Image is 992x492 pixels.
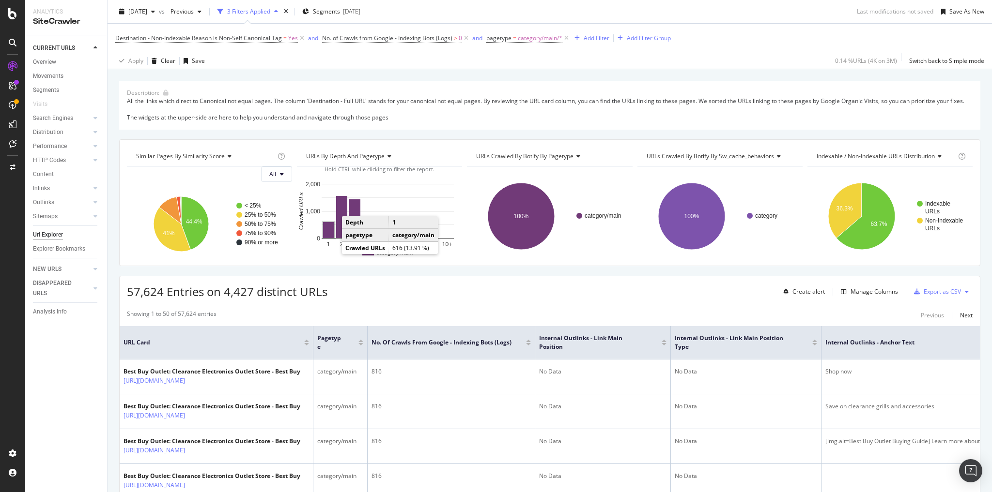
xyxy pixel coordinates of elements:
[389,216,438,229] td: 1
[245,211,276,218] text: 25% to 50%
[342,242,389,254] td: Crawled URLs
[960,310,973,321] button: Next
[33,71,63,81] div: Movements
[163,230,174,237] text: 41%
[33,307,100,317] a: Analysis Info
[454,34,457,42] span: >
[298,192,305,229] text: Crawled URLs
[807,174,973,258] div: A chart.
[33,57,100,67] a: Overview
[33,43,75,53] div: CURRENT URLS
[33,197,91,208] a: Outlinks
[486,34,511,42] span: pagetype
[33,211,91,222] a: Sitemaps
[33,155,66,165] div: HTTP Codes
[124,446,185,455] a: [URL][DOMAIN_NAME]
[925,217,963,224] text: Non-Indexable
[372,472,531,480] div: 816
[317,235,321,241] text: 0
[675,472,817,480] div: No Data
[342,229,389,241] td: pagetype
[298,4,364,19] button: Segments[DATE]
[33,99,57,109] a: Visits
[317,402,363,411] div: category/main
[317,472,363,480] div: category/main
[227,7,270,15] div: 3 Filters Applied
[127,89,159,97] div: Description:
[33,113,91,123] a: Search Engines
[33,99,47,109] div: Visits
[124,376,185,386] a: [URL][DOMAIN_NAME]
[851,287,898,296] div: Manage Columns
[340,240,343,247] text: 2
[925,225,940,232] text: URLs
[910,284,961,299] button: Export as CSV
[245,202,262,209] text: < 25%
[645,149,794,164] h4: URLs Crawled By Botify By sw_cache_behaviors
[342,216,389,229] td: Depth
[124,480,185,490] a: [URL][DOMAIN_NAME]
[376,249,413,256] text: category/main
[33,141,67,151] div: Performance
[33,71,100,81] a: Movements
[148,53,175,69] button: Clear
[835,57,897,65] div: 0.14 % URLs ( 4K on 3M )
[614,32,671,44] button: Add Filter Group
[128,7,147,15] span: 2025 Sep. 2nd
[837,286,898,298] button: Manage Columns
[180,53,205,69] button: Save
[245,221,276,227] text: 50% to 75%
[959,459,982,482] div: Open Intercom Messenger
[288,31,298,45] span: Yes
[684,213,699,220] text: 100%
[304,149,453,164] h4: URLs by Depth and pagetype
[372,402,531,411] div: 816
[128,57,143,65] div: Apply
[675,437,817,446] div: No Data
[870,221,887,227] text: 63.7%
[283,34,287,42] span: =
[539,437,666,446] div: No Data
[925,200,950,207] text: Indexable
[325,165,434,173] span: Hold CTRL while clicking to filter the report.
[124,411,185,420] a: [URL][DOMAIN_NAME]
[33,278,91,298] a: DISAPPEARED URLS
[306,152,385,160] span: URLs by Depth and pagetype
[33,197,54,208] div: Outlinks
[472,34,482,42] div: and
[127,283,327,299] span: 57,624 Entries on 4,427 distinct URLs
[518,31,562,45] span: category/main/*
[585,212,621,219] text: category/main
[327,240,330,247] text: 1
[115,53,143,69] button: Apply
[317,334,344,351] span: pagetype
[33,85,100,95] a: Segments
[779,284,825,299] button: Create alert
[539,334,647,351] span: Internal Outlinks - Link Main Position
[960,311,973,319] div: Next
[474,149,623,164] h4: URLs Crawled By Botify By pagetype
[124,367,300,376] div: Best Buy Outlet: Clearance Electronics Outlet Store - Best Buy
[33,113,73,123] div: Search Engines
[33,16,99,27] div: SiteCrawler
[467,174,632,258] div: A chart.
[836,205,852,212] text: 36.3%
[127,97,973,121] div: All the links which direct to Canonical not equal pages. The column 'Destination - Full URL' stan...
[297,174,462,258] svg: A chart.
[317,367,363,376] div: category/main
[167,7,194,15] span: Previous
[459,31,462,45] span: 0
[815,149,956,164] h4: Indexable / Non-Indexable URLs Distribution
[124,338,302,347] span: URL Card
[33,183,50,194] div: Inlinks
[261,166,292,182] button: All
[306,208,320,214] text: 1,000
[389,242,438,254] td: 616 (13.91 %)
[675,367,817,376] div: No Data
[322,34,452,42] span: No. of Crawls from Google - Indexing Bots (Logs)
[937,4,984,19] button: Save As New
[33,244,100,254] a: Explorer Bookmarks
[637,174,803,258] div: A chart.
[308,33,318,43] button: and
